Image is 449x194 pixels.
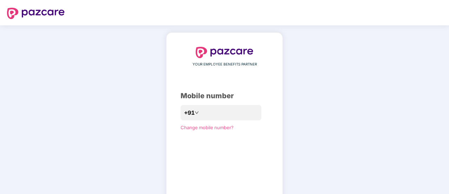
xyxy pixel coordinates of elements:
[184,108,195,117] span: +91
[181,90,268,101] div: Mobile number
[7,8,65,19] img: logo
[193,62,257,67] span: YOUR EMPLOYEE BENEFITS PARTNER
[196,47,253,58] img: logo
[195,111,199,115] span: down
[181,125,234,130] a: Change mobile number?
